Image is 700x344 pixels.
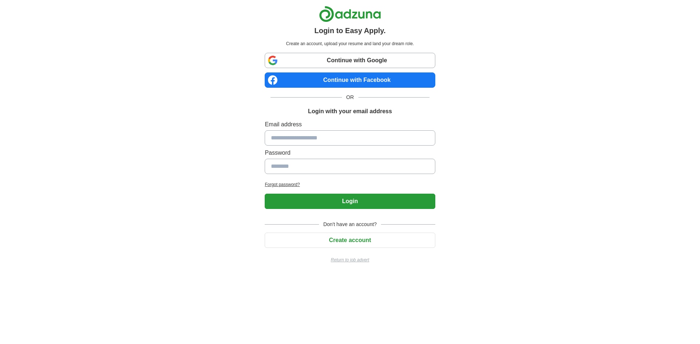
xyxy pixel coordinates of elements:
[266,40,433,47] p: Create an account, upload your resume and land your dream role.
[265,120,435,129] label: Email address
[308,107,392,116] h1: Login with your email address
[319,6,381,22] img: Adzuna logo
[265,257,435,263] a: Return to job advert
[265,237,435,243] a: Create account
[314,25,386,36] h1: Login to Easy Apply.
[319,221,381,228] span: Don't have an account?
[265,181,435,188] a: Forgot password?
[342,94,358,101] span: OR
[265,53,435,68] a: Continue with Google
[265,194,435,209] button: Login
[265,233,435,248] button: Create account
[265,149,435,157] label: Password
[265,72,435,88] a: Continue with Facebook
